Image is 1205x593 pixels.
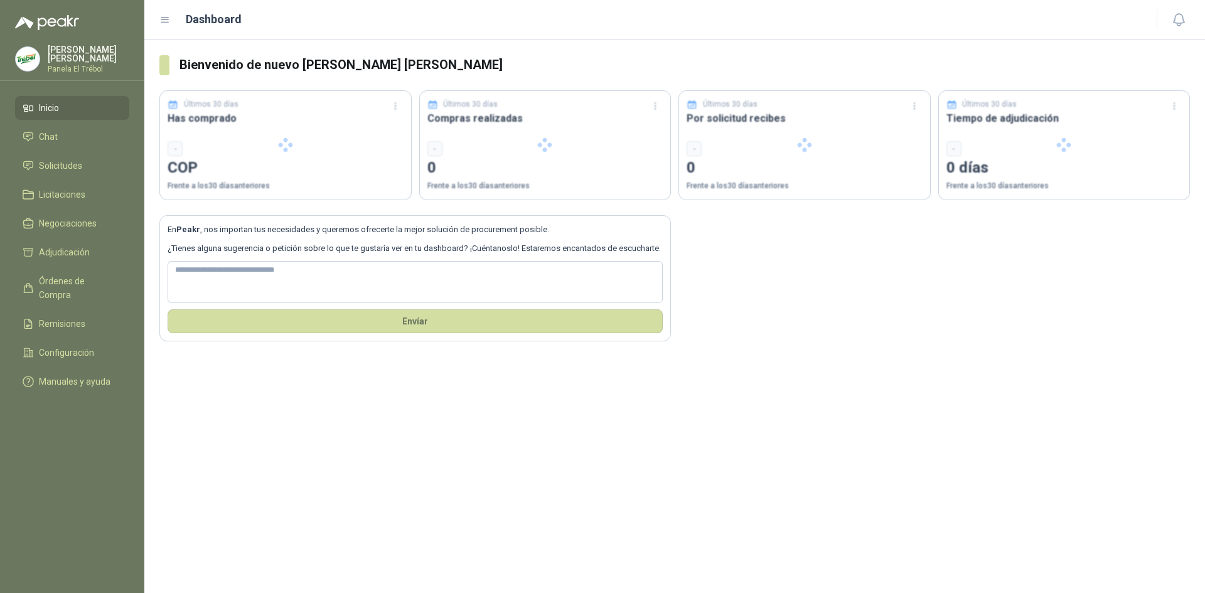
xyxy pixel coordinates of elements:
[15,240,129,264] a: Adjudicación
[39,317,85,331] span: Remisiones
[186,11,242,28] h1: Dashboard
[15,341,129,365] a: Configuración
[168,223,663,236] p: En , nos importan tus necesidades y queremos ofrecerte la mejor solución de procurement posible.
[15,211,129,235] a: Negociaciones
[39,346,94,360] span: Configuración
[15,269,129,307] a: Órdenes de Compra
[39,188,85,201] span: Licitaciones
[39,216,97,230] span: Negociaciones
[176,225,200,234] b: Peakr
[15,15,79,30] img: Logo peakr
[48,65,129,73] p: Panela El Trébol
[15,183,129,206] a: Licitaciones
[15,96,129,120] a: Inicio
[48,45,129,63] p: [PERSON_NAME] [PERSON_NAME]
[15,370,129,393] a: Manuales y ayuda
[168,242,663,255] p: ¿Tienes alguna sugerencia o petición sobre lo que te gustaría ver en tu dashboard? ¡Cuéntanoslo! ...
[39,130,58,144] span: Chat
[168,309,663,333] button: Envíar
[39,101,59,115] span: Inicio
[39,245,90,259] span: Adjudicación
[39,375,110,388] span: Manuales y ayuda
[15,312,129,336] a: Remisiones
[15,154,129,178] a: Solicitudes
[15,125,129,149] a: Chat
[179,55,1190,75] h3: Bienvenido de nuevo [PERSON_NAME] [PERSON_NAME]
[39,159,82,173] span: Solicitudes
[39,274,117,302] span: Órdenes de Compra
[16,47,40,71] img: Company Logo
